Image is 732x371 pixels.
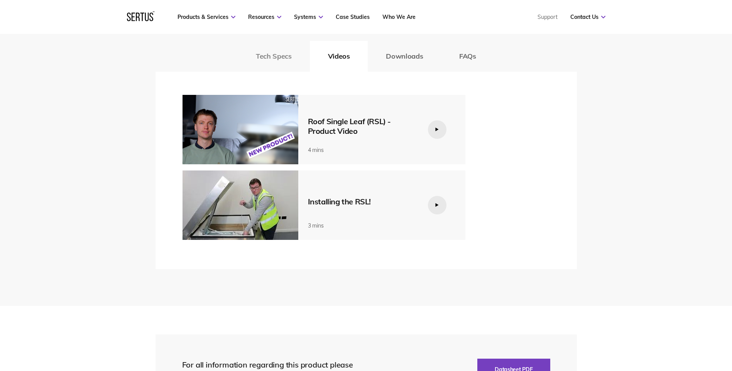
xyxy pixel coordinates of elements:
a: Support [538,13,558,20]
a: Who We Are [382,13,416,20]
iframe: Chat Widget [593,282,732,371]
a: Case Studies [336,13,370,20]
a: Systems [294,13,323,20]
div: 3 mins [308,222,416,229]
a: Products & Services [178,13,235,20]
button: Tech Specs [238,41,309,72]
div: Roof Single Leaf (RSL) - Product Video [308,116,416,136]
button: Downloads [368,41,441,72]
a: Contact Us [570,13,605,20]
div: Installing the RSL! [308,197,416,206]
button: FAQs [441,41,494,72]
div: 4 mins [308,147,416,153]
a: Resources [248,13,281,20]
